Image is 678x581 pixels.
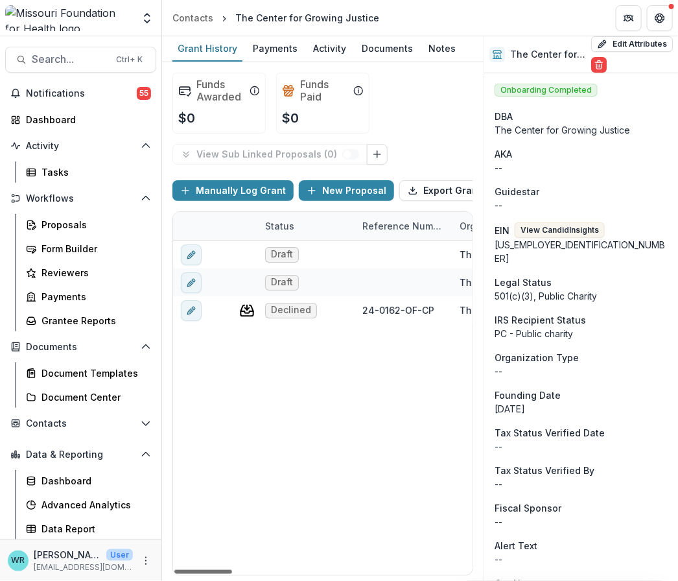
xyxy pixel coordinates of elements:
button: Open Data & Reporting [5,444,156,465]
a: Dashboard [21,470,156,492]
a: Tasks [21,161,156,183]
p: -- [495,477,668,491]
span: Fiscal Sponsor [495,501,561,515]
button: Open Activity [5,136,156,156]
p: -- [495,440,668,453]
button: View CandidInsights [515,222,605,238]
div: Payments [41,290,146,303]
div: The Center for Growing Justice [235,11,379,25]
span: Notifications [26,88,137,99]
a: Documents [357,36,418,62]
span: Founding Date [495,388,561,402]
span: Tax Status Verified Date [495,426,605,440]
span: DBA [495,110,513,123]
div: Dashboard [26,113,146,126]
span: IRS Recipient Status [495,313,586,327]
span: Workflows [26,193,135,204]
div: Document Center [41,390,146,404]
div: Ctrl + K [113,53,145,67]
span: Documents [26,342,135,353]
button: edit [181,272,202,293]
img: Missouri Foundation for Health logo [5,5,133,31]
nav: breadcrumb [167,8,384,27]
p: $0 [178,108,195,128]
div: [US_EMPLOYER_IDENTIFICATION_NUMBER] [495,238,668,265]
button: Search... [5,47,156,73]
div: Wendy Rohrbach [12,556,25,565]
p: EIN [495,224,509,237]
span: Onboarding Completed [495,84,598,97]
div: Reference Number [355,212,452,240]
a: Notes [423,36,461,62]
button: Get Help [647,5,673,31]
span: Declined [271,305,311,316]
a: Document Center [21,386,156,408]
div: Organization Name [452,212,549,240]
button: Notifications55 [5,83,156,104]
a: Data Report [21,518,156,539]
div: Dashboard [41,474,146,488]
button: Export Grant History [399,180,524,201]
div: The Center for Growing Justice [460,248,541,261]
button: New Proposal [299,180,394,201]
h2: Funds Paid [300,78,348,103]
a: Grant History [172,36,242,62]
div: Advanced Analytics [41,498,146,512]
div: Activity [308,39,351,58]
a: Form Builder [21,238,156,259]
button: Open entity switcher [138,5,156,31]
button: edit [181,244,202,265]
button: More [138,553,154,569]
span: Tax Status Verified By [495,464,594,477]
span: Search... [32,53,108,65]
p: View Sub Linked Proposals ( 0 ) [196,149,342,160]
p: [EMAIL_ADDRESS][DOMAIN_NAME] [34,562,133,573]
button: Partners [616,5,642,31]
button: Open Workflows [5,188,156,209]
div: Status [257,212,355,240]
a: Payments [21,286,156,307]
button: Link Grants [367,144,388,165]
a: Proposals [21,214,156,235]
span: AKA [495,147,512,161]
div: Grant History [172,39,242,58]
div: Organization Name [452,219,549,233]
div: Notes [423,39,461,58]
span: Guidestar [495,185,539,198]
div: Document Templates [41,366,146,380]
div: -- [495,198,668,212]
span: Draft [271,249,293,260]
div: Reviewers [41,266,146,279]
p: User [106,549,133,561]
div: 24-0162-OF-CP [362,303,434,317]
button: Manually Log Grant [172,180,294,201]
span: Legal Status [495,276,552,289]
div: The Center for Growing Justice [460,303,541,317]
span: Organization Type [495,351,579,364]
div: 501(c)(3), Public Charity [495,289,668,303]
h2: Funds Awarded [196,78,244,103]
p: -- [495,364,668,378]
div: Grantee Reports [41,314,146,327]
span: Alert Text [495,539,537,552]
h2: The Center for Growing Justice [510,49,586,60]
p: $0 [282,108,299,128]
span: Contacts [26,418,135,429]
a: Grantee Reports [21,310,156,331]
button: Open Documents [5,337,156,357]
span: Draft [271,277,293,288]
button: View Sub Linked Proposals (0) [172,144,368,165]
a: Payments [248,36,303,62]
div: Data Report [41,522,146,536]
a: Activity [308,36,351,62]
p: [PERSON_NAME] [34,548,101,562]
button: edit [181,300,202,321]
a: Dashboard [5,109,156,130]
a: Reviewers [21,262,156,283]
div: Status [257,219,302,233]
p: -- [495,552,668,566]
button: Open Contacts [5,413,156,434]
